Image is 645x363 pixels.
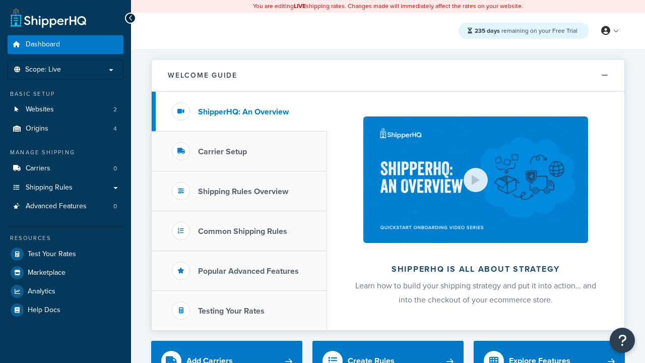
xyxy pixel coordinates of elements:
[354,265,598,274] h2: ShipperHQ is all about strategy
[26,184,73,192] span: Shipping Rules
[152,59,624,92] button: Welcome Guide
[113,105,117,114] span: 2
[8,119,123,138] a: Origins4
[8,35,123,54] a: Dashboard
[26,164,50,173] span: Carriers
[8,197,123,216] a: Advanced Features0
[8,159,123,178] a: Carriers0
[8,197,123,216] li: Advanced Features
[26,125,48,133] span: Origins
[475,26,500,35] strong: 235 days
[198,147,247,156] h3: Carrier Setup
[168,72,237,79] h2: Welcome Guide
[8,159,123,178] li: Carriers
[198,227,287,236] h3: Common Shipping Rules
[610,328,635,353] button: Open Resource Center
[113,202,117,211] span: 0
[8,100,123,119] a: Websites2
[28,306,60,315] span: Help Docs
[8,148,123,157] div: Manage Shipping
[113,164,117,173] span: 0
[355,280,596,306] span: Learn how to build your shipping strategy and put it into action… and into the checkout of your e...
[198,307,265,316] h3: Testing Your Rates
[28,269,66,277] span: Marketplace
[198,267,299,276] h3: Popular Advanced Features
[8,119,123,138] li: Origins
[8,282,123,300] a: Analytics
[294,2,306,11] b: LIVE
[26,40,60,49] span: Dashboard
[26,105,54,114] span: Websites
[8,301,123,319] a: Help Docs
[8,264,123,282] a: Marketplace
[475,26,577,35] span: remaining on your Free Trial
[198,107,289,116] h3: ShipperHQ: An Overview
[198,187,288,196] h3: Shipping Rules Overview
[8,234,123,243] div: Resources
[8,178,123,197] a: Shipping Rules
[8,100,123,119] li: Websites
[113,125,117,133] span: 4
[8,90,123,98] div: Basic Setup
[8,245,123,263] a: Test Your Rates
[26,202,87,211] span: Advanced Features
[25,66,61,74] span: Scope: Live
[28,250,76,259] span: Test Your Rates
[28,287,55,296] span: Analytics
[363,116,588,243] img: ShipperHQ is all about strategy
